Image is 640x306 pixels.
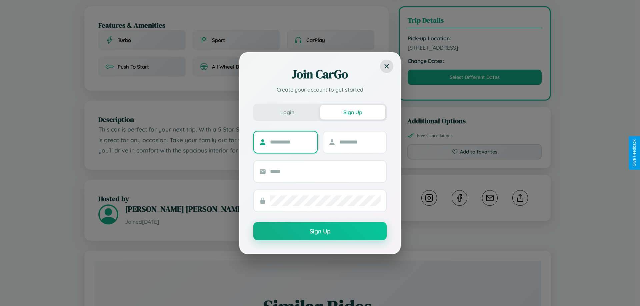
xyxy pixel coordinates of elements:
button: Sign Up [253,222,387,240]
button: Sign Up [320,105,385,120]
h2: Join CarGo [253,66,387,82]
div: Give Feedback [632,140,637,166]
p: Create your account to get started [253,86,387,94]
button: Login [255,105,320,120]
